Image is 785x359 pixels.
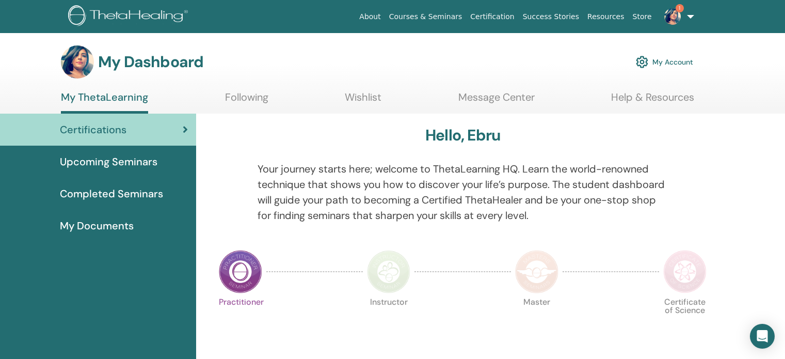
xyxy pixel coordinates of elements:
h3: Hello, Ebru [425,126,500,145]
a: Store [629,7,656,26]
p: Certificate of Science [663,298,707,341]
img: Master [515,250,558,293]
a: Following [225,91,268,111]
a: About [355,7,385,26]
img: default.jpg [664,8,681,25]
a: My Account [636,51,693,73]
span: Upcoming Seminars [60,154,157,169]
a: Help & Resources [611,91,694,111]
div: Open Intercom Messenger [750,324,775,349]
a: Success Stories [519,7,583,26]
a: Wishlist [345,91,381,111]
a: Resources [583,7,629,26]
img: Certificate of Science [663,250,707,293]
img: cog.svg [636,53,648,71]
img: default.jpg [61,45,94,79]
span: My Documents [60,218,134,233]
p: Practitioner [219,298,262,341]
h3: My Dashboard [98,53,203,71]
a: Certification [466,7,518,26]
img: Instructor [367,250,410,293]
img: logo.png [68,5,191,28]
span: 1 [676,4,684,12]
a: Courses & Seminars [385,7,467,26]
img: Practitioner [219,250,262,293]
a: My ThetaLearning [61,91,148,114]
a: Message Center [458,91,535,111]
p: Your journey starts here; welcome to ThetaLearning HQ. Learn the world-renowned technique that sh... [258,161,668,223]
p: Master [515,298,558,341]
span: Completed Seminars [60,186,163,201]
p: Instructor [367,298,410,341]
span: Certifications [60,122,126,137]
